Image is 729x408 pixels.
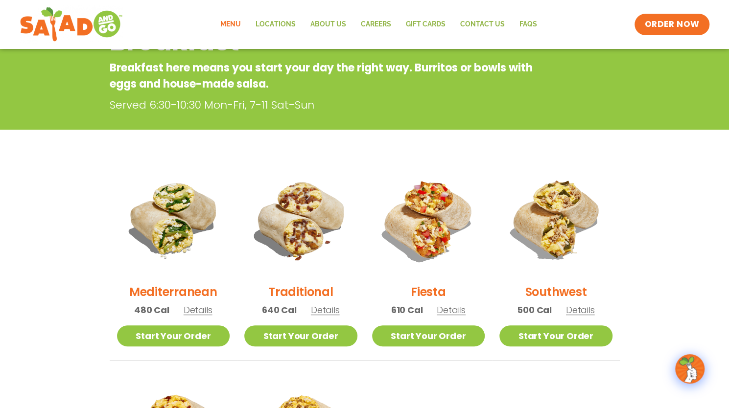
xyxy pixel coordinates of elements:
span: 500 Cal [517,303,552,317]
p: Served 6:30-10:30 Mon-Fri, 7-11 Sat-Sun [110,97,545,113]
span: Details [566,304,595,316]
img: Product photo for Southwest [499,163,612,276]
a: Locations [248,13,303,36]
span: ORDER NOW [644,19,699,30]
a: About Us [303,13,353,36]
h2: Traditional [268,283,333,300]
img: new-SAG-logo-768×292 [20,5,123,44]
img: Product photo for Mediterranean Breakfast Burrito [117,163,230,276]
h2: Fiesta [411,283,446,300]
img: Product photo for Fiesta [372,163,485,276]
a: Start Your Order [499,325,612,346]
a: ORDER NOW [635,14,709,35]
a: FAQs [512,13,544,36]
a: Start Your Order [244,325,357,346]
a: Start Your Order [117,325,230,346]
nav: Menu [213,13,544,36]
span: Details [311,304,340,316]
h2: Southwest [525,283,587,300]
a: Start Your Order [372,325,485,346]
img: wpChatIcon [676,355,704,383]
span: 640 Cal [262,303,297,317]
span: 610 Cal [391,303,423,317]
a: Contact Us [452,13,512,36]
a: Careers [353,13,398,36]
span: 480 Cal [134,303,169,317]
p: Breakfast here means you start your day the right way. Burritos or bowls with eggs and house-made... [110,60,541,92]
span: Details [437,304,466,316]
h2: Mediterranean [129,283,217,300]
a: GIFT CARDS [398,13,452,36]
a: Menu [213,13,248,36]
span: Details [184,304,212,316]
img: Product photo for Traditional [244,163,357,276]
